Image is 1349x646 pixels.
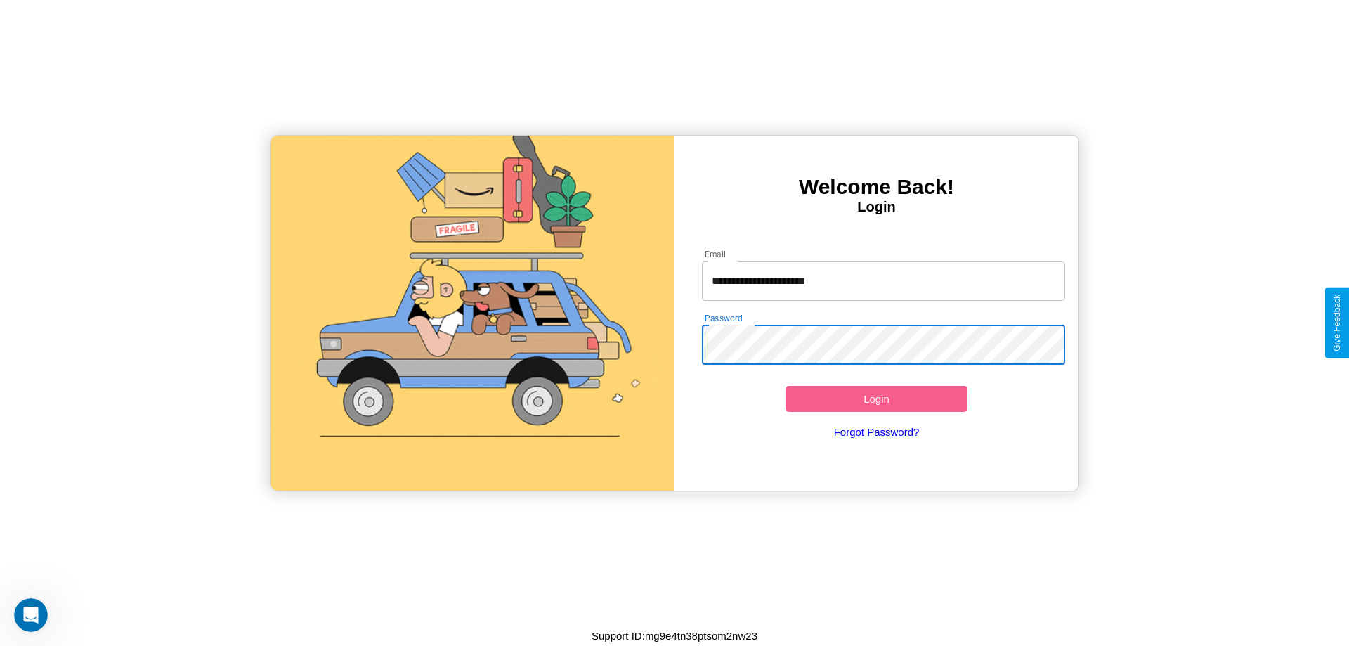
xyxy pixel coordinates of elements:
[14,598,48,632] iframe: Intercom live chat
[705,312,742,324] label: Password
[695,412,1059,452] a: Forgot Password?
[674,199,1078,215] h4: Login
[786,386,967,412] button: Login
[674,175,1078,199] h3: Welcome Back!
[705,248,726,260] label: Email
[1332,295,1342,351] div: Give Feedback
[592,626,757,645] p: Support ID: mg9e4tn38ptsom2nw23
[271,136,674,491] img: gif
